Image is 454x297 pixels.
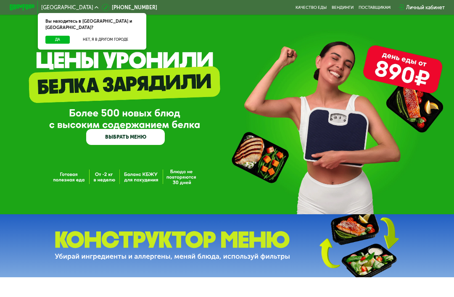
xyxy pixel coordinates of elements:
button: Да [45,36,70,44]
a: ВЫБРАТЬ МЕНЮ [86,129,165,145]
div: Вы находитесь в [GEOGRAPHIC_DATA] и [GEOGRAPHIC_DATA]? [38,13,146,36]
div: поставщикам [359,5,391,10]
button: Нет, я в другом городе [72,36,139,44]
div: Личный кабинет [406,4,445,11]
a: [PHONE_NUMBER] [102,4,157,11]
span: [GEOGRAPHIC_DATA] [41,5,93,10]
a: Качество еды [296,5,327,10]
a: Вендинги [332,5,354,10]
